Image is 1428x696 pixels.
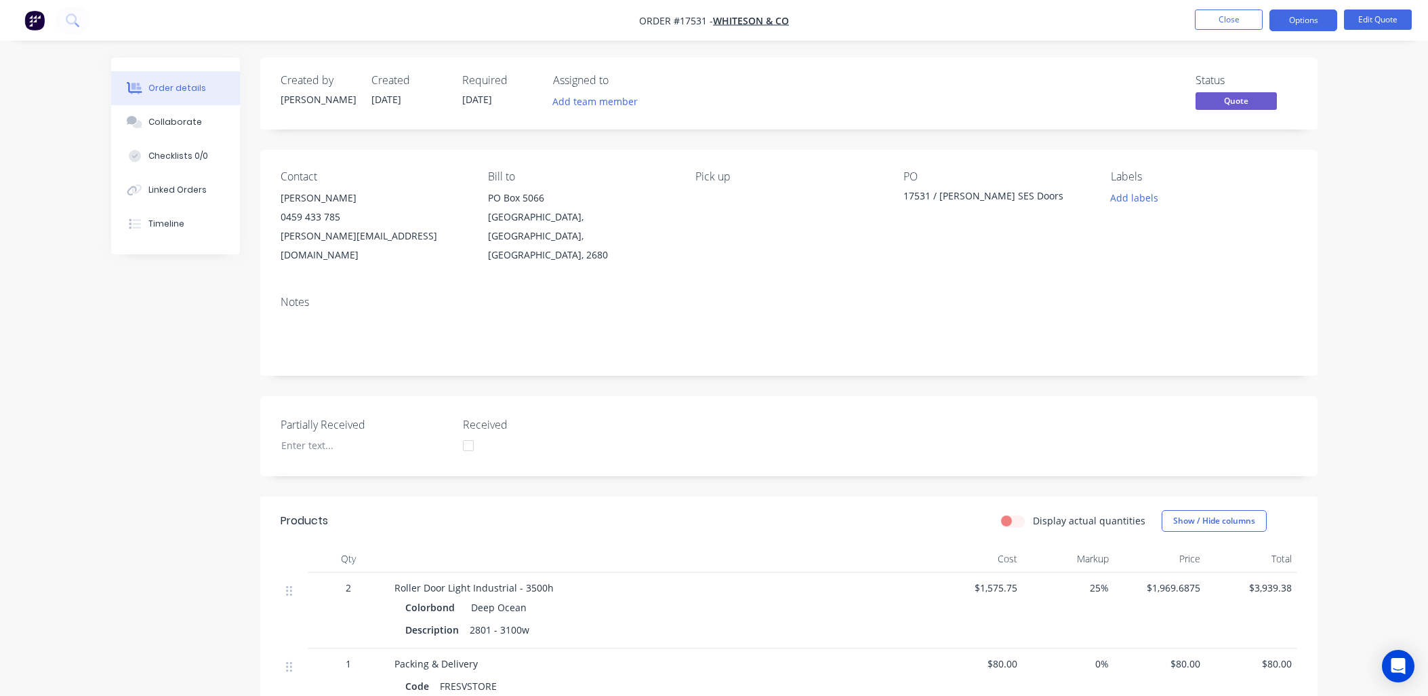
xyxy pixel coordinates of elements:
[111,173,240,207] button: Linked Orders
[111,105,240,139] button: Collaborate
[1211,581,1292,595] span: $3,939.38
[1195,9,1263,30] button: Close
[488,208,674,265] div: [GEOGRAPHIC_DATA], [GEOGRAPHIC_DATA], [GEOGRAPHIC_DATA], 2680
[1111,170,1297,183] div: Labels
[553,92,645,111] button: Add team member
[1211,657,1292,671] span: $80.00
[24,10,45,31] img: Factory
[1023,545,1114,573] div: Markup
[1269,9,1337,31] button: Options
[281,296,1297,309] div: Notes
[148,150,208,162] div: Checklists 0/0
[281,417,450,433] label: Partially Received
[937,581,1017,595] span: $1,575.75
[281,74,355,87] div: Created by
[1028,657,1109,671] span: 0%
[148,184,207,196] div: Linked Orders
[281,92,355,107] div: [PERSON_NAME]
[394,581,554,594] span: Roller Door Light Industrial - 3500h
[903,170,1089,183] div: PO
[1196,92,1277,109] span: Quote
[148,116,202,128] div: Collaborate
[695,170,881,183] div: Pick up
[281,170,466,183] div: Contact
[488,189,674,208] div: PO Box 5066
[639,14,713,27] span: Order #17531 -
[1196,74,1297,87] div: Status
[281,189,466,265] div: [PERSON_NAME]0459 433 785[PERSON_NAME][EMAIL_ADDRESS][DOMAIN_NAME]
[713,14,789,27] a: Whiteson & Co
[1382,650,1414,682] div: Open Intercom Messenger
[464,620,535,640] div: 2801 - 3100w
[148,82,206,94] div: Order details
[931,545,1023,573] div: Cost
[488,189,674,265] div: PO Box 5066[GEOGRAPHIC_DATA], [GEOGRAPHIC_DATA], [GEOGRAPHIC_DATA], 2680
[1120,581,1200,595] span: $1,969.6875
[281,189,466,208] div: [PERSON_NAME]
[281,513,328,529] div: Products
[405,598,460,617] div: Colorbond
[903,189,1073,208] div: 17531 / [PERSON_NAME] SES Doors
[1120,657,1200,671] span: $80.00
[111,71,240,105] button: Order details
[462,93,492,106] span: [DATE]
[434,676,502,696] div: FRESVSTORE
[1162,510,1267,532] button: Show / Hide columns
[111,139,240,173] button: Checklists 0/0
[281,227,466,265] div: [PERSON_NAME][EMAIL_ADDRESS][DOMAIN_NAME]
[371,93,401,106] span: [DATE]
[1114,545,1206,573] div: Price
[545,92,645,111] button: Add team member
[1344,9,1412,30] button: Edit Quote
[346,581,351,595] span: 2
[937,657,1017,671] span: $80.00
[405,676,434,696] div: Code
[148,218,184,230] div: Timeline
[111,207,240,241] button: Timeline
[346,657,351,671] span: 1
[371,74,446,87] div: Created
[462,74,537,87] div: Required
[466,598,527,617] div: Deep Ocean
[1103,189,1166,207] button: Add labels
[308,545,389,573] div: Qty
[405,620,464,640] div: Description
[1206,545,1297,573] div: Total
[281,208,466,227] div: 0459 433 785
[1033,514,1145,528] label: Display actual quantities
[1196,92,1277,113] button: Quote
[1028,581,1109,595] span: 25%
[488,170,674,183] div: Bill to
[463,417,632,433] label: Received
[553,74,689,87] div: Assigned to
[394,657,478,670] span: Packing & Delivery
